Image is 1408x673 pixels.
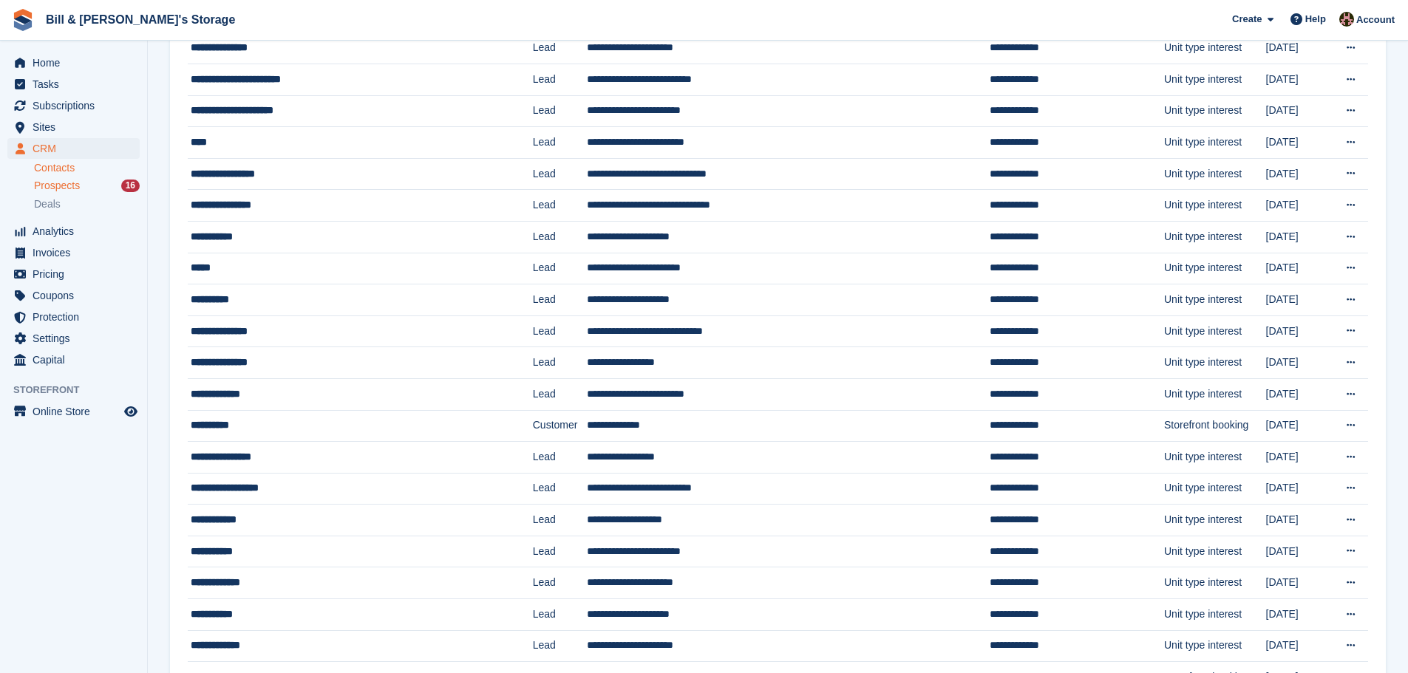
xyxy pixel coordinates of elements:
[7,328,140,349] a: menu
[1164,378,1266,410] td: Unit type interest
[122,403,140,420] a: Preview store
[1266,64,1331,95] td: [DATE]
[1164,284,1266,316] td: Unit type interest
[1164,127,1266,159] td: Unit type interest
[13,383,147,397] span: Storefront
[1356,13,1395,27] span: Account
[33,95,121,116] span: Subscriptions
[33,242,121,263] span: Invoices
[533,410,587,442] td: Customer
[533,347,587,379] td: Lead
[1266,410,1331,442] td: [DATE]
[1266,95,1331,127] td: [DATE]
[533,630,587,662] td: Lead
[1232,12,1262,27] span: Create
[1164,442,1266,474] td: Unit type interest
[533,536,587,567] td: Lead
[533,442,587,474] td: Lead
[7,349,140,370] a: menu
[533,64,587,95] td: Lead
[34,197,61,211] span: Deals
[533,284,587,316] td: Lead
[1266,599,1331,631] td: [DATE]
[1266,378,1331,410] td: [DATE]
[7,264,140,284] a: menu
[1164,410,1266,442] td: Storefront booking
[1339,12,1354,27] img: Jack Bottesch
[1266,505,1331,536] td: [DATE]
[1266,536,1331,567] td: [DATE]
[533,221,587,253] td: Lead
[33,328,121,349] span: Settings
[1266,221,1331,253] td: [DATE]
[1164,33,1266,64] td: Unit type interest
[533,158,587,190] td: Lead
[7,117,140,137] a: menu
[533,127,587,159] td: Lead
[33,264,121,284] span: Pricing
[33,117,121,137] span: Sites
[1164,64,1266,95] td: Unit type interest
[1164,95,1266,127] td: Unit type interest
[1164,630,1266,662] td: Unit type interest
[33,52,121,73] span: Home
[34,178,140,194] a: Prospects 16
[1164,567,1266,599] td: Unit type interest
[33,307,121,327] span: Protection
[533,33,587,64] td: Lead
[533,253,587,284] td: Lead
[1305,12,1326,27] span: Help
[1266,33,1331,64] td: [DATE]
[1164,347,1266,379] td: Unit type interest
[533,567,587,599] td: Lead
[1266,567,1331,599] td: [DATE]
[34,179,80,193] span: Prospects
[7,221,140,242] a: menu
[121,180,140,192] div: 16
[1266,284,1331,316] td: [DATE]
[34,197,140,212] a: Deals
[7,52,140,73] a: menu
[533,315,587,347] td: Lead
[1266,630,1331,662] td: [DATE]
[533,599,587,631] td: Lead
[533,95,587,127] td: Lead
[533,505,587,536] td: Lead
[1164,505,1266,536] td: Unit type interest
[7,95,140,116] a: menu
[1164,315,1266,347] td: Unit type interest
[33,285,121,306] span: Coupons
[1164,599,1266,631] td: Unit type interest
[1266,315,1331,347] td: [DATE]
[7,307,140,327] a: menu
[7,138,140,159] a: menu
[1266,347,1331,379] td: [DATE]
[1266,127,1331,159] td: [DATE]
[1164,473,1266,505] td: Unit type interest
[1164,221,1266,253] td: Unit type interest
[7,285,140,306] a: menu
[1266,253,1331,284] td: [DATE]
[33,401,121,422] span: Online Store
[1164,536,1266,567] td: Unit type interest
[7,401,140,422] a: menu
[533,473,587,505] td: Lead
[1266,158,1331,190] td: [DATE]
[1164,190,1266,222] td: Unit type interest
[34,161,140,175] a: Contacts
[33,221,121,242] span: Analytics
[7,242,140,263] a: menu
[7,74,140,95] a: menu
[33,138,121,159] span: CRM
[1164,158,1266,190] td: Unit type interest
[33,74,121,95] span: Tasks
[1164,253,1266,284] td: Unit type interest
[533,190,587,222] td: Lead
[33,349,121,370] span: Capital
[1266,473,1331,505] td: [DATE]
[40,7,241,32] a: Bill & [PERSON_NAME]'s Storage
[1266,190,1331,222] td: [DATE]
[12,9,34,31] img: stora-icon-8386f47178a22dfd0bd8f6a31ec36ba5ce8667c1dd55bd0f319d3a0aa187defe.svg
[533,378,587,410] td: Lead
[1266,442,1331,474] td: [DATE]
